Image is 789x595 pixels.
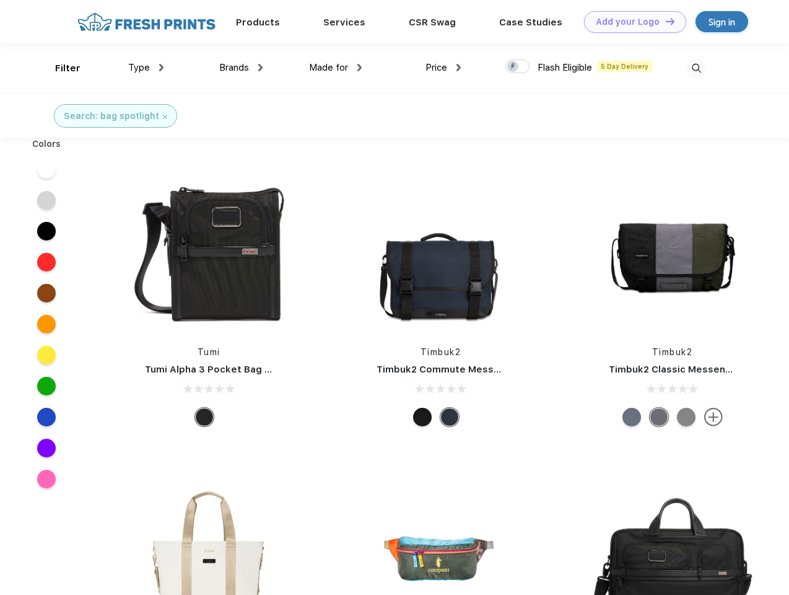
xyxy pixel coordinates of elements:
span: Made for [309,62,348,73]
div: Eco Black [413,408,432,426]
img: dropdown.png [159,64,163,71]
a: Timbuk2 Classic Messenger Bag [609,364,762,375]
span: 5 Day Delivery [597,61,652,72]
img: dropdown.png [357,64,362,71]
a: Products [236,17,280,28]
img: dropdown.png [456,64,461,71]
div: Eco Army Pop [650,408,668,426]
img: filter_cancel.svg [163,115,167,119]
span: Price [425,62,447,73]
span: Flash Eligible [538,62,592,73]
img: DT [666,18,674,25]
span: Type [128,62,150,73]
div: Search: bag spotlight [64,110,159,123]
img: fo%20logo%202.webp [74,11,219,33]
img: func=resize&h=266 [358,169,523,333]
div: Eco Gunmetal [677,408,695,426]
a: Timbuk2 Commute Messenger Bag [377,364,543,375]
div: Colors [23,138,71,151]
img: dropdown.png [258,64,263,71]
img: func=resize&h=266 [126,169,291,333]
a: Sign in [695,11,748,32]
a: Timbuk2 [652,347,693,357]
img: desktop_search.svg [686,58,707,79]
a: Tumi [198,347,220,357]
div: Eco Lightbeam [622,408,641,426]
div: Eco Nautical [440,408,459,426]
a: Timbuk2 [421,347,461,357]
div: Add your Logo [596,17,660,27]
img: more.svg [704,408,723,426]
div: Sign in [708,15,735,29]
div: Black [195,408,214,426]
div: Filter [55,61,81,76]
span: Brands [219,62,249,73]
a: Tumi Alpha 3 Pocket Bag Small [145,364,290,375]
img: func=resize&h=266 [590,169,755,333]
